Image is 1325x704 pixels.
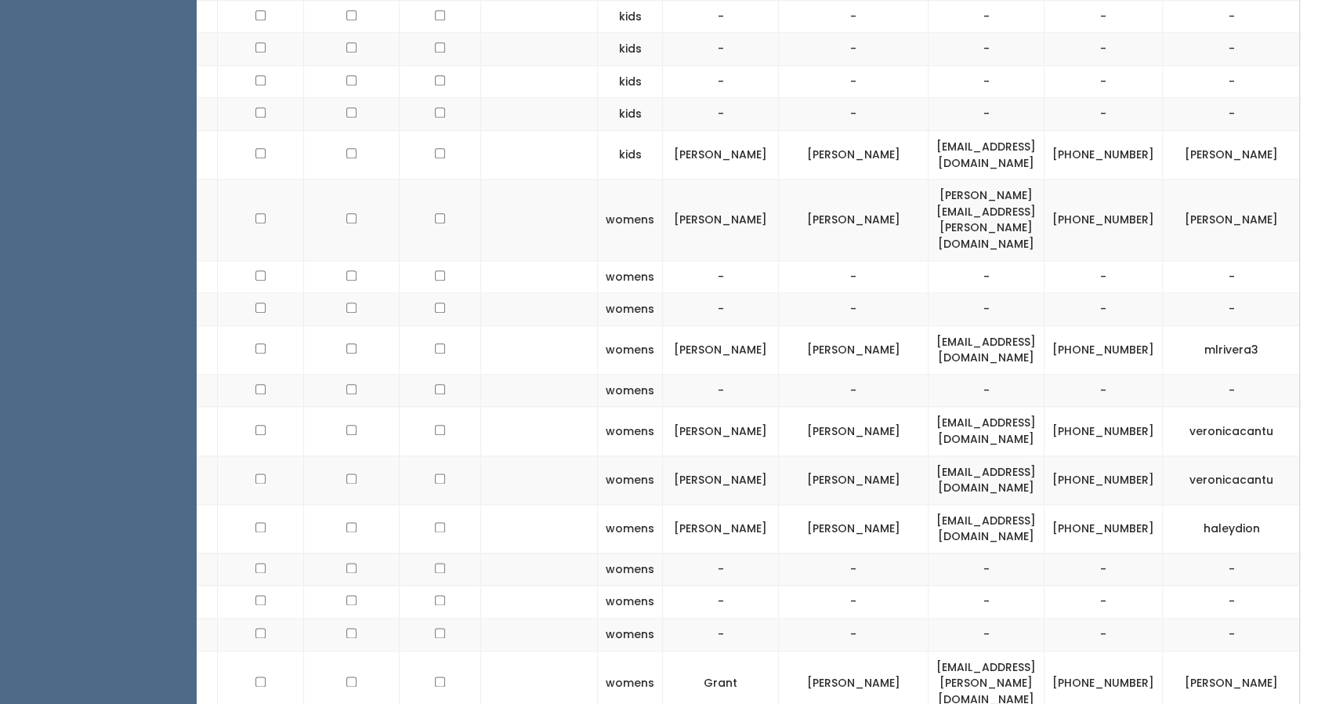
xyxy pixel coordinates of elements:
[779,33,929,66] td: -
[663,33,779,66] td: -
[598,65,663,98] td: kids
[598,407,663,455] td: womens
[779,407,929,455] td: [PERSON_NAME]
[1163,325,1301,374] td: mlrivera3
[929,586,1044,619] td: -
[598,325,663,374] td: womens
[779,374,929,407] td: -
[663,131,779,180] td: [PERSON_NAME]
[929,293,1044,326] td: -
[779,619,929,651] td: -
[929,98,1044,131] td: -
[1163,98,1301,131] td: -
[1044,374,1163,407] td: -
[929,553,1044,586] td: -
[1044,325,1163,374] td: [PHONE_NUMBER]
[929,131,1044,180] td: [EMAIL_ADDRESS][DOMAIN_NAME]
[663,619,779,651] td: -
[598,455,663,504] td: womens
[1044,98,1163,131] td: -
[663,374,779,407] td: -
[1044,65,1163,98] td: -
[779,98,929,131] td: -
[929,180,1044,260] td: [PERSON_NAME][EMAIL_ADDRESS][PERSON_NAME][DOMAIN_NAME]
[663,325,779,374] td: [PERSON_NAME]
[1163,407,1301,455] td: veronicacantu
[598,131,663,180] td: kids
[929,455,1044,504] td: [EMAIL_ADDRESS][DOMAIN_NAME]
[1163,455,1301,504] td: veronicacantu
[1044,504,1163,553] td: [PHONE_NUMBER]
[663,293,779,326] td: -
[1163,131,1301,180] td: [PERSON_NAME]
[598,586,663,619] td: womens
[598,260,663,293] td: womens
[1044,455,1163,504] td: [PHONE_NUMBER]
[779,180,929,260] td: [PERSON_NAME]
[929,33,1044,66] td: -
[663,504,779,553] td: [PERSON_NAME]
[663,553,779,586] td: -
[1163,33,1301,66] td: -
[779,504,929,553] td: [PERSON_NAME]
[1044,586,1163,619] td: -
[1163,553,1301,586] td: -
[663,407,779,455] td: [PERSON_NAME]
[1044,131,1163,180] td: [PHONE_NUMBER]
[779,553,929,586] td: -
[663,180,779,260] td: [PERSON_NAME]
[598,619,663,651] td: womens
[779,455,929,504] td: [PERSON_NAME]
[929,504,1044,553] td: [EMAIL_ADDRESS][DOMAIN_NAME]
[779,65,929,98] td: -
[779,325,929,374] td: [PERSON_NAME]
[598,98,663,131] td: kids
[663,455,779,504] td: [PERSON_NAME]
[1044,293,1163,326] td: -
[1163,65,1301,98] td: -
[1044,180,1163,260] td: [PHONE_NUMBER]
[929,325,1044,374] td: [EMAIL_ADDRESS][DOMAIN_NAME]
[1163,504,1301,553] td: haleydion
[598,374,663,407] td: womens
[929,260,1044,293] td: -
[598,33,663,66] td: kids
[779,131,929,180] td: [PERSON_NAME]
[1044,33,1163,66] td: -
[1163,260,1301,293] td: -
[1044,407,1163,455] td: [PHONE_NUMBER]
[1044,553,1163,586] td: -
[663,260,779,293] td: -
[929,619,1044,651] td: -
[1163,586,1301,619] td: -
[1163,180,1301,260] td: [PERSON_NAME]
[598,553,663,586] td: womens
[598,180,663,260] td: womens
[1163,619,1301,651] td: -
[598,293,663,326] td: womens
[663,98,779,131] td: -
[779,293,929,326] td: -
[929,65,1044,98] td: -
[929,407,1044,455] td: [EMAIL_ADDRESS][DOMAIN_NAME]
[1163,293,1301,326] td: -
[1044,260,1163,293] td: -
[598,504,663,553] td: womens
[663,586,779,619] td: -
[929,374,1044,407] td: -
[779,586,929,619] td: -
[1163,374,1301,407] td: -
[1044,619,1163,651] td: -
[779,260,929,293] td: -
[663,65,779,98] td: -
